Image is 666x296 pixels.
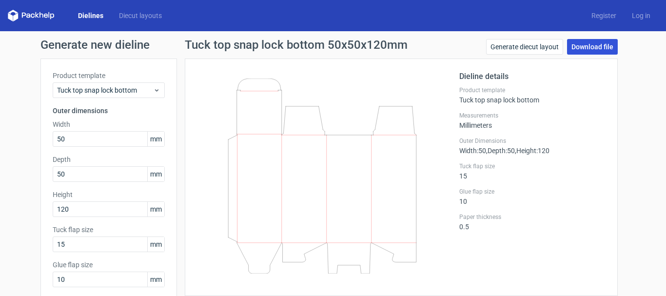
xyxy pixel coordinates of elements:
[111,11,170,20] a: Diecut layouts
[147,202,164,217] span: mm
[584,11,624,20] a: Register
[459,213,606,221] label: Paper thickness
[486,147,515,155] span: , Depth : 50
[40,39,626,51] h1: Generate new dieline
[185,39,408,51] h1: Tuck top snap lock bottom 50x50x120mm
[459,86,606,94] label: Product template
[624,11,658,20] a: Log in
[515,147,549,155] span: , Height : 120
[459,188,606,205] div: 10
[567,39,618,55] a: Download file
[53,260,165,270] label: Glue flap size
[459,137,606,145] label: Outer Dimensions
[53,71,165,80] label: Product template
[53,119,165,129] label: Width
[57,85,153,95] span: Tuck top snap lock bottom
[147,132,164,146] span: mm
[459,71,606,82] h2: Dieline details
[53,225,165,235] label: Tuck flap size
[459,112,606,129] div: Millimeters
[459,162,606,180] div: 15
[459,147,486,155] span: Width : 50
[70,11,111,20] a: Dielines
[459,188,606,196] label: Glue flap size
[147,237,164,252] span: mm
[147,167,164,181] span: mm
[53,106,165,116] h3: Outer dimensions
[53,190,165,199] label: Height
[459,112,606,119] label: Measurements
[147,272,164,287] span: mm
[459,86,606,104] div: Tuck top snap lock bottom
[486,39,563,55] a: Generate diecut layout
[459,213,606,231] div: 0.5
[459,162,606,170] label: Tuck flap size
[53,155,165,164] label: Depth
